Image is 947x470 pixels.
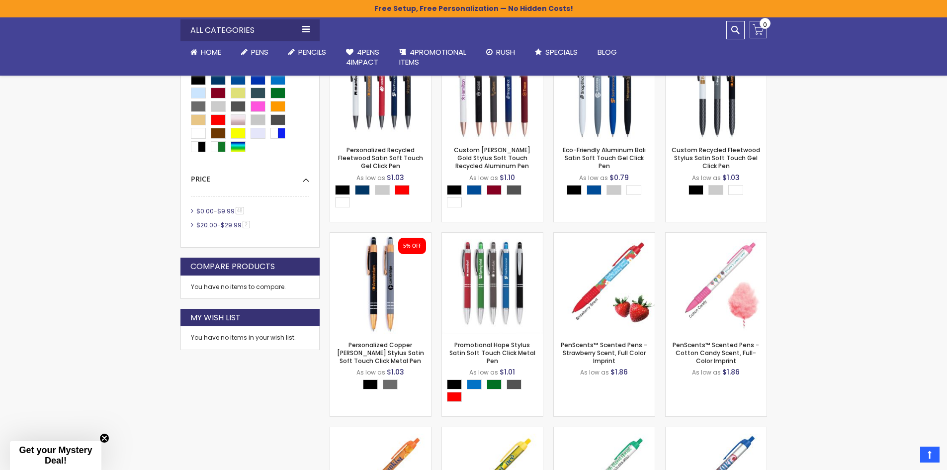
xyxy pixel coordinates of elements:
[201,47,221,57] span: Home
[389,41,476,74] a: 4PROMOTIONALITEMS
[598,47,617,57] span: Blog
[194,207,248,215] a: $0.00-$9.9948
[395,185,410,195] div: Red
[191,167,309,184] div: Price
[689,185,748,197] div: Select A Color
[545,47,578,57] span: Specials
[330,38,431,139] img: Personalized Recycled Fleetwood Satin Soft Touch Gel Click Pen
[750,21,767,38] a: 0
[346,47,379,67] span: 4Pens 4impact
[99,433,109,443] button: Close teaser
[196,221,217,229] span: $20.00
[387,173,404,183] span: $1.03
[469,174,498,182] span: As low as
[19,445,92,466] span: Get your Mystery Deal!
[335,185,350,195] div: Black
[217,207,235,215] span: $9.99
[610,367,628,377] span: $1.86
[251,47,268,57] span: Pens
[447,392,462,402] div: Red
[442,232,543,241] a: Promotional Hope Stylus Satin Soft Touch Click Metal Pen
[579,174,608,182] span: As low as
[449,341,535,365] a: Promotional Hope Stylus Satin Soft Touch Click Metal Pen
[399,47,466,67] span: 4PROMOTIONAL ITEMS
[476,41,525,63] a: Rush
[363,379,378,389] div: Black
[190,261,275,272] strong: Compare Products
[580,368,609,376] span: As low as
[383,379,398,389] div: Grey
[180,276,320,299] div: You have no items to compare.
[356,174,385,182] span: As low as
[587,185,602,195] div: Dark Blue
[356,368,385,376] span: As low as
[496,47,515,57] span: Rush
[338,146,423,170] a: Personalized Recycled Fleetwood Satin Soft Touch Gel Click Pen
[554,38,655,139] img: Eco-Friendly Aluminum Bali Satin Soft Touch Gel Click Pen
[180,41,231,63] a: Home
[375,185,390,195] div: Grey Light
[507,185,521,195] div: Gunmetal
[298,47,326,57] span: Pencils
[722,173,740,183] span: $1.03
[500,173,515,183] span: $1.10
[487,379,502,389] div: Green
[554,232,655,241] a: PenScents™ Scented Pens - Strawberry Scent, Full Color Imprint
[500,367,515,377] span: $1.01
[447,379,462,389] div: Black
[626,185,641,195] div: White
[865,443,947,470] iframe: Google Customer Reviews
[442,427,543,435] a: PenScents™ Scented Pens - Lemon Scent, Full-Color Imprint
[231,41,278,63] a: Pens
[221,221,242,229] span: $29.99
[692,368,721,376] span: As low as
[666,427,767,435] a: PenScents™ Scented Pens - Buttercream Scent, Full-Color Imprint
[609,173,629,183] span: $0.79
[454,146,530,170] a: Custom [PERSON_NAME] Gold Stylus Soft Touch Recycled Aluminum Pen
[336,41,389,74] a: 4Pens4impact
[278,41,336,63] a: Pencils
[243,221,250,228] span: 2
[666,233,767,334] img: PenScents™ Scented Pens - Cotton Candy Scent, Full-Color Imprint
[507,379,521,389] div: Gunmetal
[708,185,723,195] div: Grey Light
[722,367,740,377] span: $1.86
[692,174,721,182] span: As low as
[588,41,627,63] a: Blog
[10,441,101,470] div: Get your Mystery Deal!Close teaser
[728,185,743,195] div: White
[442,233,543,334] img: Promotional Hope Stylus Satin Soft Touch Click Metal Pen
[403,243,421,250] div: 5% OFF
[672,146,760,170] a: Custom Recycled Fleetwood Stylus Satin Soft Touch Gel Click Pen
[554,233,655,334] img: PenScents™ Scented Pens - Strawberry Scent, Full Color Imprint
[447,197,462,207] div: White
[387,367,404,377] span: $1.03
[191,334,309,342] div: You have no items in your wish list.
[467,185,482,195] div: Dark Blue
[190,312,241,323] strong: My Wish List
[180,19,320,41] div: All Categories
[442,38,543,139] img: Custom Lexi Rose Gold Stylus Soft Touch Recycled Aluminum Pen
[561,341,647,365] a: PenScents™ Scented Pens - Strawberry Scent, Full Color Imprint
[447,379,543,404] div: Select A Color
[335,185,431,210] div: Select A Color
[330,427,431,435] a: PenScents™ Scented Pens - Orange Scent, Full-Color Imprint
[567,185,582,195] div: Black
[355,185,370,195] div: Navy Blue
[567,185,646,197] div: Select A Color
[194,221,254,229] a: $20.00-$29.992
[467,379,482,389] div: Blue Light
[469,368,498,376] span: As low as
[563,146,646,170] a: Eco-Friendly Aluminum Bali Satin Soft Touch Gel Click Pen
[335,197,350,207] div: White
[525,41,588,63] a: Specials
[337,341,424,365] a: Personalized Copper [PERSON_NAME] Stylus Satin Soft Touch Click Metal Pen
[330,233,431,334] img: Personalized Copper Penny Stylus Satin Soft Touch Click Metal Pen
[763,20,767,29] span: 0
[447,185,462,195] div: Black
[554,427,655,435] a: PenScents™ Scented Pens - Floral Scent, Full-Color Imprint
[689,185,703,195] div: Black
[666,232,767,241] a: PenScents™ Scented Pens - Cotton Candy Scent, Full-Color Imprint
[673,341,759,365] a: PenScents™ Scented Pens - Cotton Candy Scent, Full-Color Imprint
[447,185,543,210] div: Select A Color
